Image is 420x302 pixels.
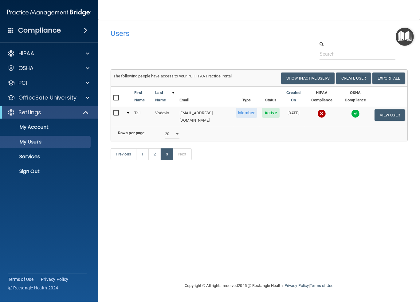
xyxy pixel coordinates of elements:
a: PCI [7,79,89,87]
img: tick.e7d51cea.svg [351,109,360,118]
b: Rows per page: [118,131,146,135]
a: First Name [134,89,150,104]
p: PCI [18,79,27,87]
h4: Users [111,29,280,37]
p: OfficeSafe University [18,94,77,101]
th: Status [260,87,282,107]
span: Active [262,108,280,118]
button: Create User [336,73,371,84]
input: Search [320,48,395,60]
p: Settings [18,109,41,116]
p: HIPAA [18,50,34,57]
a: Created On [285,89,302,104]
p: My Account [4,124,88,130]
img: PMB logo [7,6,91,19]
a: Terms of Use [310,283,333,288]
th: Email [177,87,233,107]
a: Privacy Policy [41,276,69,282]
p: OSHA [18,65,34,72]
h4: Compliance [18,26,61,35]
button: Show Inactive Users [281,73,335,84]
p: Services [4,154,88,160]
div: Copyright © All rights reserved 2025 @ Rectangle Health | | [147,276,371,296]
th: OSHA Compliance [339,87,372,107]
a: HIPAA [7,50,89,57]
a: Previous [111,148,136,160]
span: Member [236,108,257,118]
a: 1 [136,148,149,160]
a: Last Name [155,89,175,104]
img: cross.ca9f0e7f.svg [317,109,326,118]
a: Terms of Use [8,276,33,282]
a: Settings [7,109,89,116]
span: The following people have access to your PCIHIPAA Practice Portal [113,74,232,78]
a: OSHA [7,65,89,72]
td: Vodovis [153,107,177,127]
td: Tali [132,107,153,127]
a: 2 [148,148,161,160]
p: Sign Out [4,168,88,175]
button: View User [375,109,405,121]
a: Next [173,148,191,160]
button: Open Resource Center [396,28,414,46]
td: [EMAIL_ADDRESS][DOMAIN_NAME] [177,107,233,127]
td: [DATE] [282,107,305,127]
p: My Users [4,139,88,145]
th: HIPAA Compliance [305,87,339,107]
a: OfficeSafe University [7,94,89,101]
th: Type [234,87,260,107]
a: 3 [161,148,173,160]
span: Ⓒ Rectangle Health 2024 [8,285,58,291]
a: Privacy Policy [285,283,309,288]
a: Export All [372,73,405,84]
